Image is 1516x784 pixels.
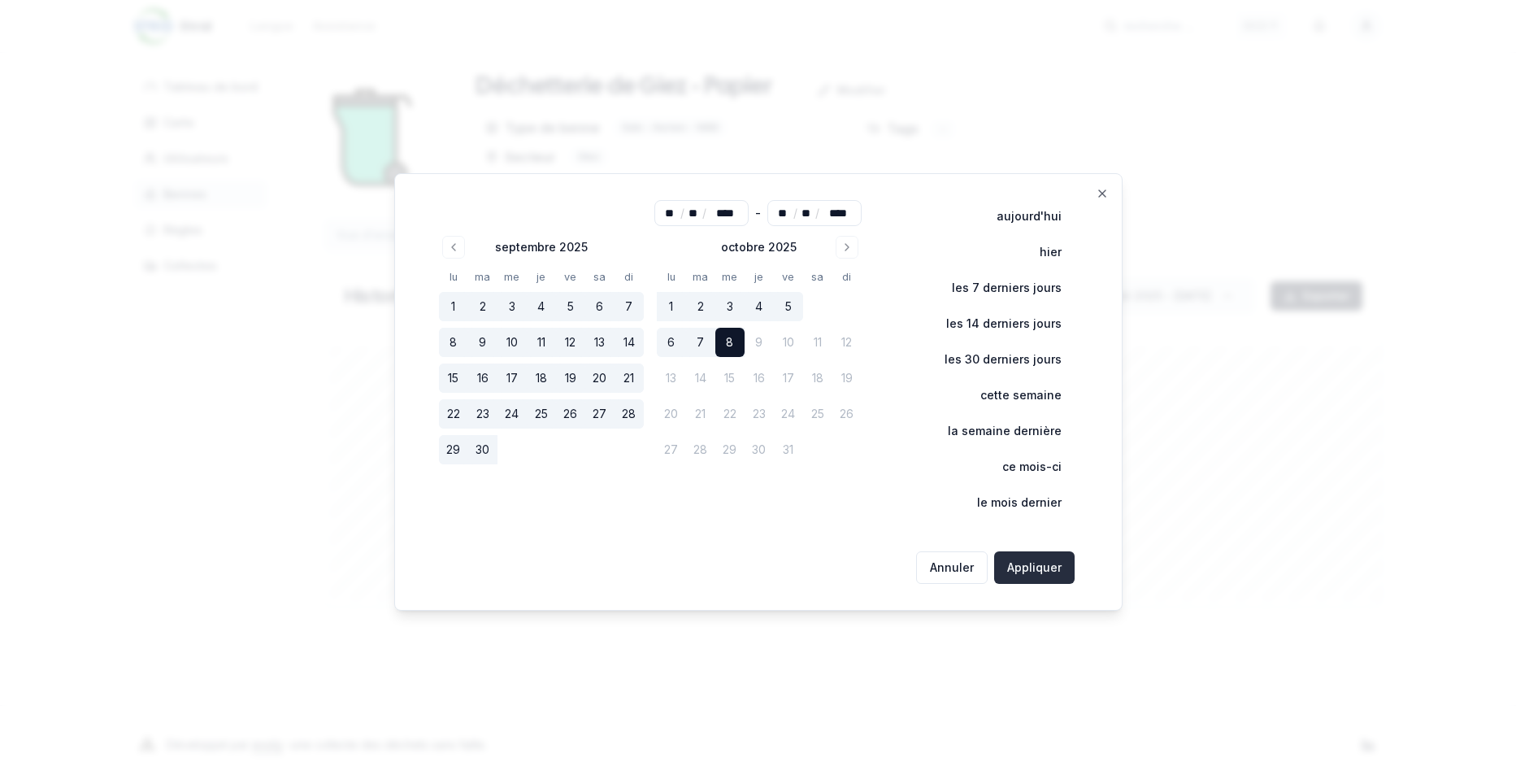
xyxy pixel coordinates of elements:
[836,236,858,259] button: Go to next month
[774,268,803,285] th: vendredi
[615,292,644,321] button: 7
[745,292,774,321] button: 4
[468,328,497,357] button: 9
[702,205,706,221] span: /
[686,292,715,321] button: 2
[556,268,585,285] th: vendredi
[439,399,468,429] button: 22
[615,364,644,393] button: 21
[910,343,1075,376] button: les 30 derniers jours
[615,399,644,429] button: 28
[946,379,1075,412] button: cette semaine
[527,268,556,285] th: jeudi
[468,399,497,429] button: 23
[793,205,797,221] span: /
[815,205,819,221] span: /
[439,292,468,321] button: 1
[755,200,761,226] div: -
[442,236,465,259] button: Go to previous month
[914,415,1075,447] button: la semaine dernière
[468,364,497,393] button: 16
[657,328,686,357] button: 6
[968,451,1075,483] button: ce mois-ci
[686,268,715,285] th: mardi
[497,292,527,321] button: 3
[495,239,588,255] div: septembre 2025
[715,268,745,285] th: mercredi
[615,328,644,357] button: 14
[468,435,497,464] button: 30
[527,364,556,393] button: 18
[721,239,797,255] div: octobre 2025
[468,268,497,285] th: mardi
[615,268,644,285] th: dimanche
[962,200,1075,233] button: aujourd'hui
[657,292,686,321] button: 1
[585,364,615,393] button: 20
[497,328,527,357] button: 10
[556,328,585,357] button: 12
[715,328,745,357] button: 8
[556,292,585,321] button: 5
[832,268,862,285] th: dimanche
[556,399,585,429] button: 26
[527,399,556,429] button: 25
[803,268,832,285] th: samedi
[918,272,1075,304] button: les 7 derniers jours
[439,364,468,393] button: 15
[686,328,715,357] button: 7
[715,292,745,321] button: 3
[912,307,1075,340] button: les 14 derniers jours
[497,399,527,429] button: 24
[1006,236,1075,268] button: hier
[497,268,527,285] th: mercredi
[994,551,1075,584] button: Appliquer
[468,292,497,321] button: 2
[585,292,615,321] button: 6
[527,328,556,357] button: 11
[585,268,615,285] th: samedi
[556,364,585,393] button: 19
[745,268,774,285] th: jeudi
[657,268,686,285] th: lundi
[439,268,468,285] th: lundi
[439,435,468,464] button: 29
[585,328,615,357] button: 13
[774,292,803,321] button: 5
[527,292,556,321] button: 4
[680,205,684,221] span: /
[497,364,527,393] button: 17
[916,551,988,584] button: Annuler
[439,328,468,357] button: 8
[943,486,1075,519] button: le mois dernier
[585,399,615,429] button: 27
